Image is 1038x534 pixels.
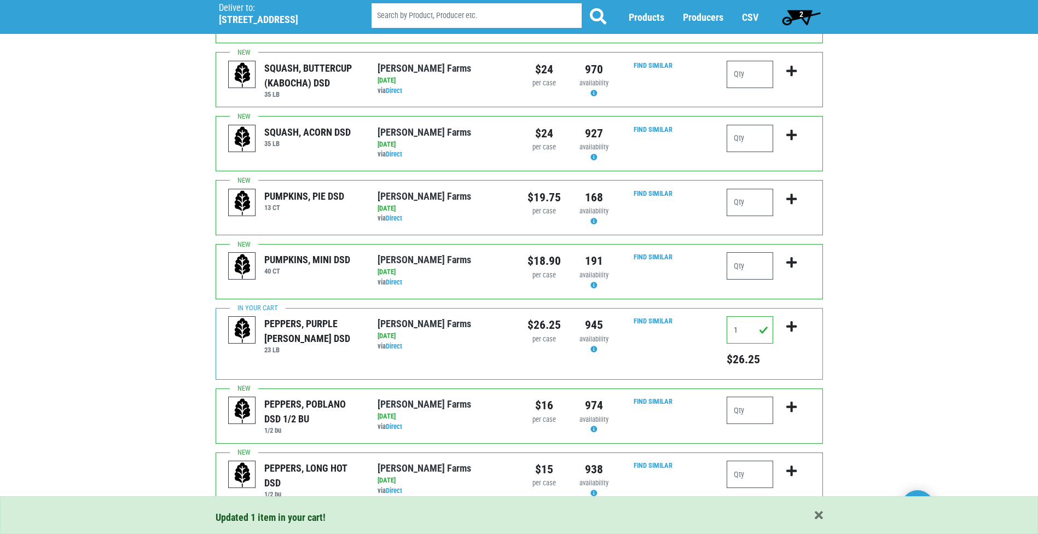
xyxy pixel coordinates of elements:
a: Direct [386,486,402,495]
div: 191 [577,252,611,270]
h6: 35 LB [264,140,351,148]
div: per case [527,206,561,217]
div: [DATE] [378,267,511,277]
span: availability [579,271,608,279]
a: Find Similar [634,61,672,69]
div: $24 [527,61,561,78]
span: availability [579,479,608,487]
div: via [378,149,511,160]
div: $18.90 [527,252,561,270]
span: availability [579,335,608,343]
div: via [378,422,511,432]
a: Find Similar [634,125,672,133]
a: Find Similar [634,461,672,469]
a: [PERSON_NAME] Farms [378,62,471,74]
img: placeholder-variety-43d6402dacf2d531de610a020419775a.svg [229,125,256,153]
input: Qty [727,316,773,344]
div: via [378,341,511,352]
div: [DATE] [378,204,511,214]
a: CSV [742,11,758,23]
h6: 1/2 bu [264,426,361,434]
h6: 1/2 bu [264,490,361,498]
div: per case [527,334,561,345]
div: per case [527,478,561,489]
span: availability [579,415,608,423]
h6: 40 CT [264,267,350,275]
a: [PERSON_NAME] Farms [378,126,471,138]
a: [PERSON_NAME] Farms [378,190,471,202]
div: PEPPERS, LONG HOT DSD [264,461,361,490]
span: availability [579,207,608,215]
h6: 35 LB [264,90,361,98]
div: $16 [527,397,561,414]
div: PUMPKINS, PIE DSD [264,189,344,204]
div: PEPPERS, POBLANO DSD 1/2 BU [264,397,361,426]
div: 945 [577,316,611,334]
a: 2 [777,6,826,28]
input: Search by Product, Producer etc. [372,3,582,28]
div: per case [527,142,561,153]
div: $19.75 [527,189,561,206]
h6: 23 LB [264,346,361,354]
input: Qty [727,61,773,88]
a: Direct [386,422,402,431]
div: [DATE] [378,331,511,341]
div: [DATE] [378,475,511,486]
a: [PERSON_NAME] Farms [378,254,471,265]
div: Updated 1 item in your cart! [216,510,823,525]
a: Direct [386,278,402,286]
div: SQUASH, BUTTERCUP (KABOCHA) DSD [264,61,361,90]
img: placeholder-variety-43d6402dacf2d531de610a020419775a.svg [229,253,256,280]
div: via [378,486,511,496]
div: $26.25 [527,316,561,334]
span: 2 [799,10,803,19]
input: Qty [727,397,773,424]
div: SQUASH, ACORN DSD [264,125,351,140]
p: Deliver to: [219,3,344,14]
div: [DATE] [378,140,511,150]
a: [PERSON_NAME] Farms [378,398,471,410]
div: [DATE] [378,76,511,86]
input: Qty [727,461,773,488]
div: 970 [577,61,611,78]
div: $24 [527,125,561,142]
div: Availability may be subject to change. [577,334,611,355]
a: Find Similar [634,397,672,405]
div: PEPPERS, PURPLE [PERSON_NAME] DSD [264,316,361,346]
img: placeholder-variety-43d6402dacf2d531de610a020419775a.svg [229,317,256,344]
h5: [STREET_ADDRESS] [219,14,344,26]
div: via [378,213,511,224]
a: [PERSON_NAME] Farms [378,462,471,474]
img: placeholder-variety-43d6402dacf2d531de610a020419775a.svg [229,61,256,89]
div: 974 [577,397,611,414]
input: Qty [727,252,773,280]
a: [PERSON_NAME] Farms [378,318,471,329]
a: Find Similar [634,189,672,198]
a: Find Similar [634,253,672,261]
div: via [378,277,511,288]
h5: Total price [727,352,773,367]
a: Find Similar [634,317,672,325]
span: availability [579,79,608,87]
div: PUMPKINS, MINI DSD [264,252,350,267]
div: per case [527,415,561,425]
div: 938 [577,461,611,478]
a: Direct [386,342,402,350]
img: placeholder-variety-43d6402dacf2d531de610a020419775a.svg [229,397,256,425]
input: Qty [727,125,773,152]
div: via [378,86,511,96]
div: 927 [577,125,611,142]
div: $15 [527,461,561,478]
a: Products [629,11,664,23]
div: [DATE] [378,411,511,422]
div: per case [527,270,561,281]
a: Direct [386,86,402,95]
h6: 13 CT [264,204,344,212]
a: Producers [683,11,723,23]
img: placeholder-variety-43d6402dacf2d531de610a020419775a.svg [229,189,256,217]
a: Direct [386,214,402,222]
img: placeholder-variety-43d6402dacf2d531de610a020419775a.svg [229,461,256,489]
input: Qty [727,189,773,216]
